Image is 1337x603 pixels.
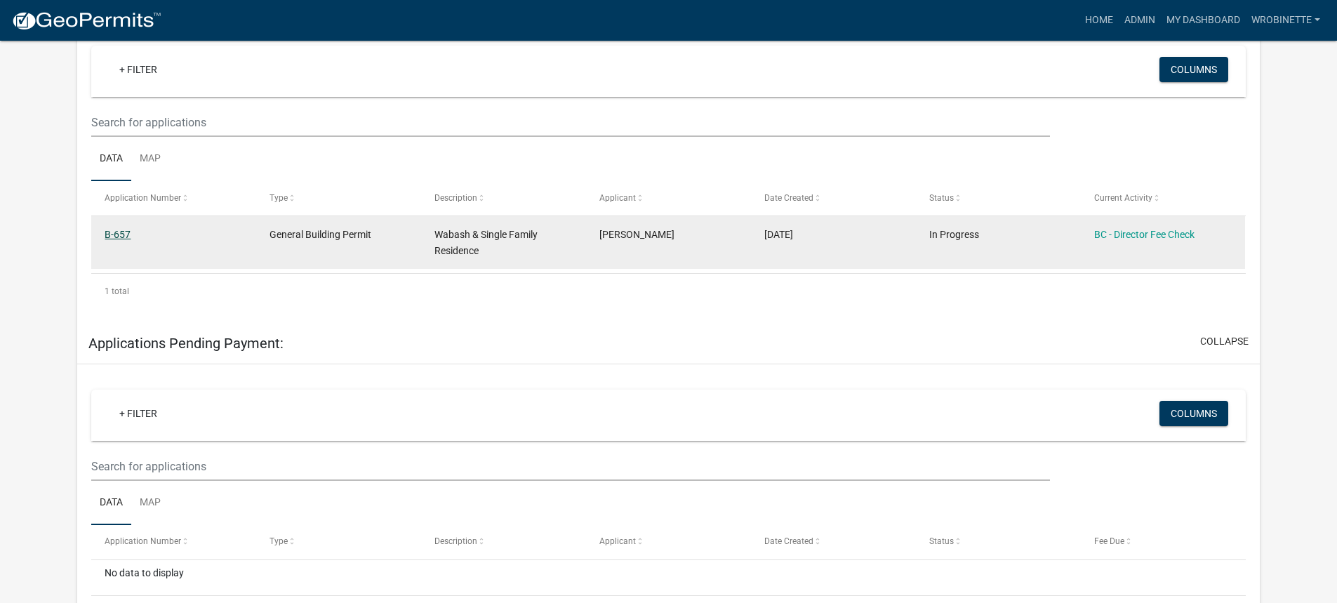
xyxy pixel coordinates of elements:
[599,229,674,240] span: Shane Weist
[751,181,916,215] datatable-header-cell: Date Created
[751,525,916,559] datatable-header-cell: Date Created
[421,181,586,215] datatable-header-cell: Description
[131,481,169,526] a: Map
[88,335,284,352] h5: Applications Pending Payment:
[1200,334,1249,349] button: collapse
[1246,7,1326,34] a: wrobinette
[434,536,477,546] span: Description
[421,525,586,559] datatable-header-cell: Description
[599,536,636,546] span: Applicant
[256,181,421,215] datatable-header-cell: Type
[91,481,131,526] a: Data
[1159,401,1228,426] button: Columns
[91,560,1246,595] div: No data to display
[91,181,256,215] datatable-header-cell: Application Number
[108,401,168,426] a: + Filter
[764,536,813,546] span: Date Created
[105,193,181,203] span: Application Number
[915,525,1080,559] datatable-header-cell: Status
[929,536,954,546] span: Status
[91,525,256,559] datatable-header-cell: Application Number
[929,193,954,203] span: Status
[1161,7,1246,34] a: My Dashboard
[270,536,288,546] span: Type
[764,229,793,240] span: 09/04/2025
[1094,229,1195,240] a: BC - Director Fee Check
[131,137,169,182] a: Map
[108,57,168,82] a: + Filter
[91,274,1246,309] div: 1 total
[915,181,1080,215] datatable-header-cell: Status
[1094,193,1152,203] span: Current Activity
[1094,536,1124,546] span: Fee Due
[270,229,371,240] span: General Building Permit
[270,193,288,203] span: Type
[91,452,1049,481] input: Search for applications
[105,229,131,240] a: B-657
[256,525,421,559] datatable-header-cell: Type
[929,229,979,240] span: In Progress
[1119,7,1161,34] a: Admin
[599,193,636,203] span: Applicant
[77,20,1260,322] div: collapse
[1079,7,1119,34] a: Home
[586,181,751,215] datatable-header-cell: Applicant
[1080,525,1245,559] datatable-header-cell: Fee Due
[105,536,181,546] span: Application Number
[434,229,538,256] span: Wabash & Single Family Residence
[764,193,813,203] span: Date Created
[434,193,477,203] span: Description
[1159,57,1228,82] button: Columns
[586,525,751,559] datatable-header-cell: Applicant
[1080,181,1245,215] datatable-header-cell: Current Activity
[91,108,1049,137] input: Search for applications
[91,137,131,182] a: Data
